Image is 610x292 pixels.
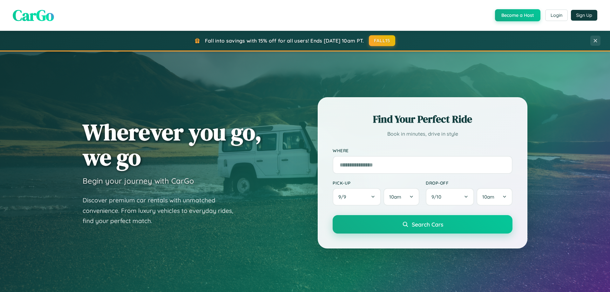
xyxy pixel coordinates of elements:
[205,37,364,44] span: Fall into savings with 15% off for all users! Ends [DATE] 10am PT.
[383,188,419,206] button: 10am
[369,35,396,46] button: FALL15
[83,119,262,170] h1: Wherever you go, we go
[83,195,241,226] p: Discover premium car rentals with unmatched convenience. From luxury vehicles to everyday rides, ...
[426,180,512,186] label: Drop-off
[426,188,474,206] button: 9/10
[412,221,443,228] span: Search Cars
[333,148,512,153] label: Where
[545,10,568,21] button: Login
[333,180,419,186] label: Pick-up
[389,194,401,200] span: 10am
[333,129,512,139] p: Book in minutes, drive in style
[495,9,540,21] button: Become a Host
[13,5,54,26] span: CarGo
[482,194,494,200] span: 10am
[83,176,194,186] h3: Begin your journey with CarGo
[333,112,512,126] h2: Find Your Perfect Ride
[338,194,349,200] span: 9 / 9
[571,10,597,21] button: Sign Up
[477,188,512,206] button: 10am
[431,194,444,200] span: 9 / 10
[333,215,512,234] button: Search Cars
[333,188,381,206] button: 9/9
